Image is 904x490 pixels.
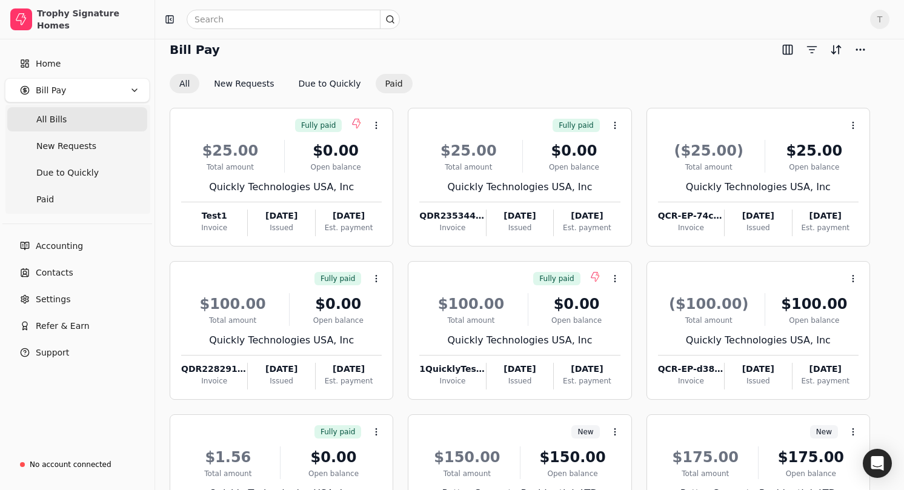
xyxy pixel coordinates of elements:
button: Due to Quickly [289,74,371,93]
div: 1QuicklyTest090525 [419,363,485,376]
div: Test1 [181,210,247,222]
div: $100.00 [419,293,522,315]
div: $25.00 [770,140,859,162]
div: QCR-EP-d382c6c6-2 [658,363,724,376]
div: [DATE] [725,363,791,376]
span: Fully paid [301,120,336,131]
div: [DATE] [554,363,620,376]
div: Open Intercom Messenger [863,449,892,478]
span: Fully paid [539,273,574,284]
span: Due to Quickly [36,167,99,179]
a: All Bills [7,107,147,131]
div: Issued [248,376,314,386]
div: $150.00 [525,446,620,468]
span: Contacts [36,267,73,279]
button: More [851,40,870,59]
span: Home [36,58,61,70]
span: Fully paid [559,120,593,131]
div: $25.00 [181,140,279,162]
span: Support [36,346,69,359]
div: Invoice [658,222,724,233]
button: All [170,74,199,93]
div: Total amount [658,162,760,173]
div: $150.00 [419,446,514,468]
div: QDR228291-0525 [181,363,247,376]
div: Invoice [419,376,485,386]
div: Total amount [419,162,517,173]
div: Open balance [525,468,620,479]
div: No account connected [30,459,111,470]
div: $0.00 [533,293,620,315]
div: Open balance [290,162,382,173]
a: Settings [5,287,150,311]
div: Quickly Technologies USA, Inc [419,180,620,194]
a: No account connected [5,454,150,475]
div: Invoice [181,222,247,233]
div: ($100.00) [658,293,760,315]
div: Open balance [294,315,382,326]
div: Est. payment [554,222,620,233]
span: All Bills [36,113,67,126]
div: Total amount [658,468,753,479]
div: Open balance [770,162,859,173]
div: Invoice [419,222,485,233]
div: [DATE] [248,210,314,222]
h2: Bill Pay [170,40,220,59]
span: Paid [36,193,54,206]
div: [DATE] [248,363,314,376]
div: Est. payment [316,222,382,233]
div: QCR-EP-74ceb2a2-3 [658,210,724,222]
div: Total amount [419,315,522,326]
div: Total amount [181,315,284,326]
a: Contacts [5,260,150,285]
div: $0.00 [294,293,382,315]
div: Invoice filter options [170,74,413,93]
button: New Requests [204,74,284,93]
span: Bill Pay [36,84,66,97]
div: $175.00 [763,446,859,468]
div: Est. payment [316,376,382,386]
div: [DATE] [316,210,382,222]
div: $25.00 [419,140,517,162]
span: Fully paid [321,426,355,437]
div: Est. payment [554,376,620,386]
div: [DATE] [793,210,859,222]
span: Accounting [36,240,83,253]
div: Total amount [181,468,275,479]
button: Sort [826,40,846,59]
div: Issued [725,376,791,386]
span: New [816,426,832,437]
button: Support [5,340,150,365]
div: [DATE] [793,363,859,376]
input: Search [187,10,400,29]
div: [DATE] [487,363,553,376]
div: Invoice [181,376,247,386]
div: Invoice [658,376,724,386]
a: Home [5,51,150,76]
div: $0.00 [285,446,382,468]
div: [DATE] [725,210,791,222]
button: Refer & Earn [5,314,150,338]
div: [DATE] [487,210,553,222]
div: Total amount [658,315,760,326]
div: Quickly Technologies USA, Inc [419,333,620,348]
div: Trophy Signature Homes [37,7,144,31]
div: $1.56 [181,446,275,468]
div: Issued [487,222,553,233]
div: Open balance [763,468,859,479]
div: Total amount [181,162,279,173]
div: Quickly Technologies USA, Inc [181,333,382,348]
div: Open balance [770,315,859,326]
span: Refer & Earn [36,320,90,333]
div: $175.00 [658,446,753,468]
span: T [870,10,889,29]
div: Est. payment [793,376,859,386]
div: $0.00 [528,140,620,162]
div: [DATE] [554,210,620,222]
div: Issued [725,222,791,233]
a: New Requests [7,134,147,158]
a: Due to Quickly [7,161,147,185]
div: Issued [248,222,314,233]
div: Est. payment [793,222,859,233]
button: Bill Pay [5,78,150,102]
